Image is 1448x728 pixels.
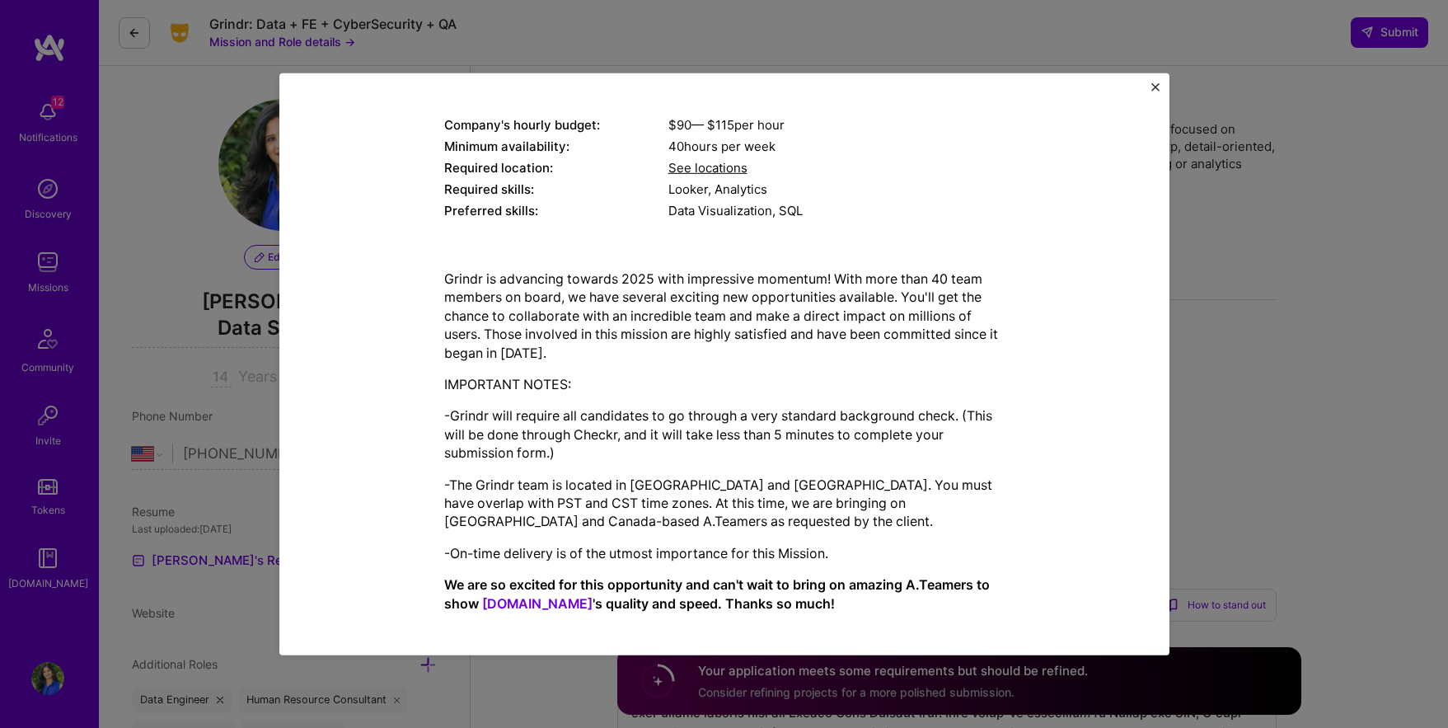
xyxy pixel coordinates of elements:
[444,138,668,155] div: Minimum availability:
[444,576,990,611] strong: We are so excited for this opportunity and can't wait to bring on amazing A.Teamers to show
[444,202,668,219] div: Preferred skills:
[444,375,1005,393] p: IMPORTANT NOTES:
[668,160,747,176] span: See locations
[444,544,1005,562] p: -On-time delivery is of the utmost importance for this Mission.
[444,181,668,198] div: Required skills:
[668,181,1005,198] div: Looker, Analytics
[482,594,593,611] a: [DOMAIN_NAME]
[444,406,1005,462] p: -Grindr will require all candidates to go through a very standard background check. (This will be...
[668,138,1005,155] div: 40 hours per week
[668,116,1005,134] div: $ 90 — $ 115 per hour
[444,475,1005,530] p: -The Grindr team is located in [GEOGRAPHIC_DATA] and [GEOGRAPHIC_DATA]. You must have overlap wit...
[444,270,1005,362] p: Grindr is advancing towards 2025 with impressive momentum! With more than 40 team members on boar...
[668,202,1005,219] div: Data Visualization, SQL
[444,159,668,176] div: Required location:
[1151,82,1160,100] button: Close
[593,594,835,611] strong: 's quality and speed. Thanks so much!
[444,116,668,134] div: Company's hourly budget:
